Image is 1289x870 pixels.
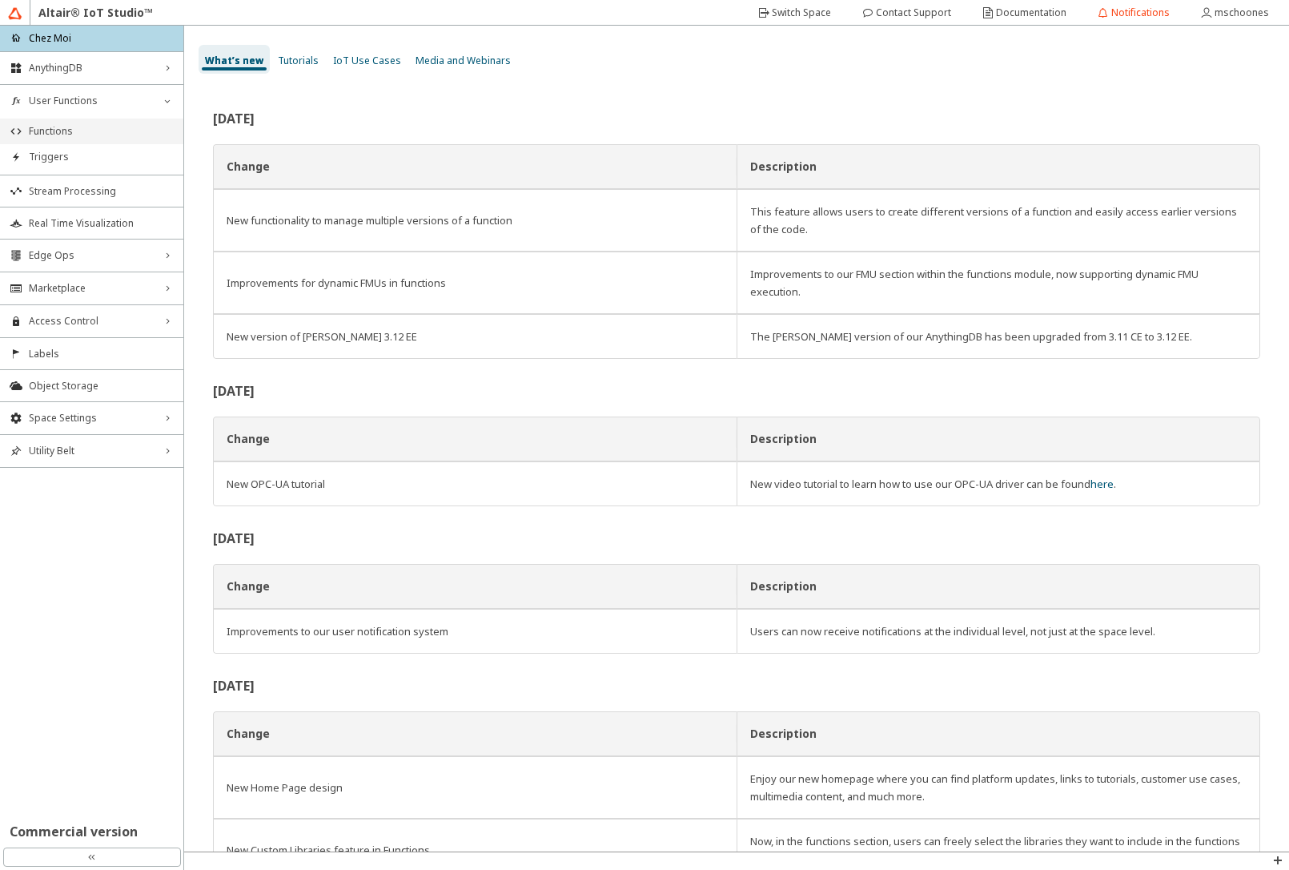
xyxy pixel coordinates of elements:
[213,679,1260,692] h2: [DATE]
[737,417,1260,461] th: Description
[213,564,737,609] th: Change
[750,770,1247,805] div: Enjoy our new homepage where you can find platform updates, links to tutorials, customer use case...
[333,54,401,67] span: IoT Use Cases
[213,417,737,461] th: Change
[737,564,1260,609] th: Description
[213,532,1260,545] h2: [DATE]
[1090,477,1114,491] a: here
[213,112,1260,125] h2: [DATE]
[213,385,1260,397] h2: [DATE]
[205,54,263,67] span: What’s new
[737,711,1260,756] th: Description
[750,622,1247,640] div: Users can now receive notifications at the individual level, not just at the space level.
[29,151,174,163] span: Triggers
[227,211,724,229] div: New functionality to manage multiple versions of a function
[29,125,174,138] span: Functions
[29,62,155,75] span: AnythingDB
[750,328,1247,345] div: The [PERSON_NAME] version of our AnythingDB has been upgraded from 3.11 CE to 3.12 EE.
[29,249,155,262] span: Edge Ops
[213,144,737,189] th: Change
[29,348,174,360] span: Labels
[278,54,319,67] span: Tutorials
[750,265,1247,300] div: Improvements to our FMU section within the functions module, now supporting dynamic FMU execution.
[29,217,174,230] span: Real Time Visualization
[29,315,155,328] span: Access Control
[750,475,1247,493] div: New video tutorial to learn how to use our OPC-UA driver can be found .
[213,711,737,756] th: Change
[416,54,511,67] span: Media and Webinars
[29,282,155,295] span: Marketplace
[227,841,724,859] div: New Custom Libraries feature in Functions
[29,412,155,425] span: Space Settings
[29,445,155,457] span: Utility Belt
[29,95,155,107] span: User Functions
[750,832,1247,868] div: Now, in the functions section, users can freely select the libraries they want to include in the ...
[737,144,1260,189] th: Description
[227,475,724,493] div: New OPC-UA tutorial
[227,622,724,640] div: Improvements to our user notification system
[29,31,71,45] p: Chez Moi
[750,203,1247,238] div: This feature allows users to create different versions of a function and easily access earlier ve...
[227,274,724,292] div: Improvements for dynamic FMUs in functions
[227,779,724,796] div: New Home Page design
[29,185,174,198] span: Stream Processing
[227,328,724,345] div: New version of [PERSON_NAME] 3.12 EE
[29,380,174,393] span: Object Storage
